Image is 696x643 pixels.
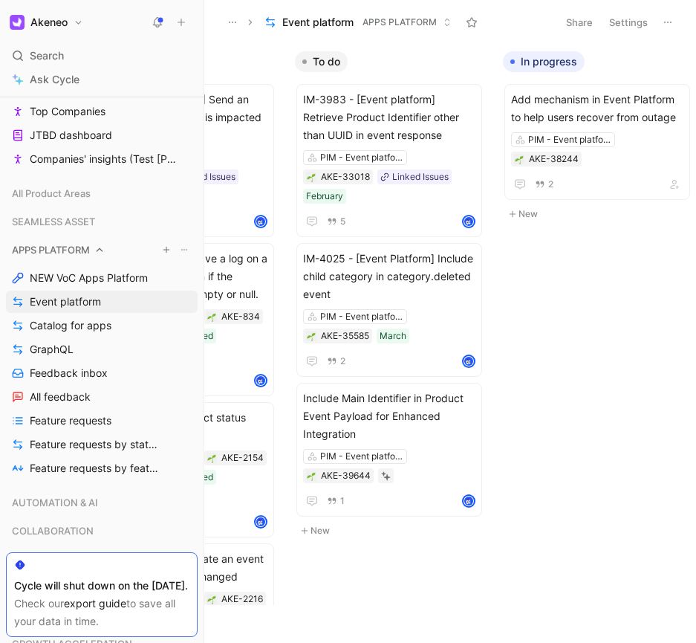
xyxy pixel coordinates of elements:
[6,433,198,456] a: Feature requests by status
[320,449,403,464] div: PIM - Event platform
[30,437,159,452] span: Feature requests by status
[511,91,683,126] span: Add mechanism in Event Platform to help users recover from outage
[12,495,98,510] span: AUTOMATION & AI
[30,47,64,65] span: Search
[296,383,482,517] a: Include Main Identifier in Product Event Payload for Enhanced IntegrationPIM - Event platform1avatar
[30,271,148,285] span: NEW VoC Apps Platform
[30,366,108,381] span: Feedback inbox
[295,522,491,540] button: New
[380,329,406,343] div: March
[30,318,111,333] span: Catalog for apps
[206,594,217,604] button: 🌱
[6,68,198,91] a: Ask Cycle
[30,16,68,29] h1: Akeneo
[324,353,348,369] button: 2
[306,331,316,341] button: 🌱
[6,100,198,123] a: Top Companies
[320,309,403,324] div: PIM - Event platform
[64,597,126,610] a: export guide
[303,390,475,443] span: Include Main Identifier in Product Event Payload for Enhanced Integration
[321,468,371,483] div: AKE-39644
[206,311,217,322] button: 🌱
[6,267,198,289] a: NEW VoC Apps Platform
[504,84,690,200] a: Add mechanism in Event Platform to help users recover from outagePIM - Event platform2
[307,472,316,481] img: 🌱
[6,182,198,209] div: All Product Areas
[6,210,198,237] div: SEAMLESS ASSET
[289,45,497,547] div: To doNew
[6,548,198,575] div: CORE AI
[12,523,94,538] span: COLLABORATION
[464,356,474,366] img: avatar
[515,155,524,164] img: 🌱
[258,11,458,33] button: Event platformAPPS PLATFORM
[320,150,403,165] div: PIM - Event platform
[207,595,216,604] img: 🌱
[503,51,585,72] button: In progress
[307,173,316,182] img: 🌱
[321,329,369,343] div: AKE-35585
[282,15,354,30] span: Event platform
[303,91,475,144] span: IM-3983 - [Event platform] Retrieve Product Identifier other than UUID in event response
[340,357,345,366] span: 2
[295,51,348,72] button: To do
[30,342,74,357] span: GraphQL
[532,176,556,193] button: 2
[464,216,474,227] img: avatar
[179,169,235,184] div: Linked Issues
[6,291,198,313] a: Event platform
[6,182,198,204] div: All Product Areas
[6,491,198,514] div: AUTOMATION & AI
[340,497,345,505] span: 1
[256,216,266,227] img: avatar
[6,239,198,261] div: APPS PLATFORM
[12,242,90,257] span: APPS PLATFORM
[514,154,524,164] button: 🌱
[221,309,260,324] div: AKE-834
[30,413,111,428] span: Feature requests
[6,457,198,479] a: Feature requests by feature
[559,12,599,33] button: Share
[362,15,437,30] span: APPS PLATFORM
[6,148,198,170] a: Companies' insights (Test [PERSON_NAME])
[306,172,316,182] div: 🌱
[464,496,474,506] img: avatar
[207,454,216,463] img: 🌱
[296,243,482,377] a: IM-4025 - [Event Platform] Include child category in category.deleted eventPIM - Event platformMa...
[6,520,198,542] div: COLLABORATION
[306,471,316,481] button: 🌱
[6,386,198,408] a: All feedback
[14,595,189,630] div: Check our to save all your data in time.
[30,390,91,404] span: All feedback
[14,577,189,595] div: Cycle will shut down on the [DATE].
[313,54,340,69] span: To do
[528,132,611,147] div: PIM - Event platform
[521,54,577,69] span: In progress
[306,189,343,204] div: February
[30,461,160,476] span: Feature requests by feature
[6,548,198,570] div: CORE AI
[30,104,105,119] span: Top Companies
[6,410,198,432] a: Feature requests
[296,84,482,237] a: IM-3983 - [Event platform] Retrieve Product Identifier other than UUID in event responsePIM - Eve...
[6,124,198,146] a: JTBD dashboard
[602,12,654,33] button: Settings
[221,592,263,607] div: AKE-2216
[6,491,198,518] div: AUTOMATION & AI
[10,15,25,30] img: Akeneo
[6,520,198,546] div: COLLABORATION
[392,169,449,184] div: Linked Issues
[6,338,198,361] a: GraphQL
[6,210,198,233] div: SEAMLESS ASSET
[548,180,553,189] span: 2
[12,214,95,229] span: SEAMLESS ASSET
[30,294,101,309] span: Event platform
[221,450,264,465] div: AKE-2154
[12,186,91,201] span: All Product Areas
[303,250,475,303] span: IM-4025 - [Event Platform] Include child category in category.deleted event
[6,314,198,337] a: Catalog for apps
